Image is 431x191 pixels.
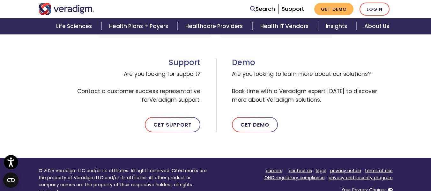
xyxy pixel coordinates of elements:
[308,145,423,183] iframe: Drift Chat Widget
[264,175,325,181] a: ONC regulatory compliance
[3,173,19,188] button: Open CMP widget
[48,18,101,34] a: Life Sciences
[232,117,278,132] a: Get Demo
[39,58,200,67] h3: Support
[178,18,252,34] a: Healthcare Providers
[289,168,312,174] a: contact us
[357,18,397,34] a: About Us
[39,3,94,15] img: Veradigm logo
[282,5,304,13] a: Support
[101,18,178,34] a: Health Plans + Payers
[145,117,200,132] a: Get Support
[266,168,282,174] a: careers
[39,67,200,107] span: Are you looking for support? Contact a customer success representative for
[232,67,393,107] span: Are you looking to learn more about our solutions? Book time with a Veradigm expert [DATE] to dis...
[250,5,275,13] a: Search
[232,58,393,67] h3: Demo
[149,96,200,104] span: Veradigm support.
[314,3,353,15] a: Get Demo
[253,18,318,34] a: Health IT Vendors
[360,3,390,16] a: Login
[318,18,357,34] a: Insights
